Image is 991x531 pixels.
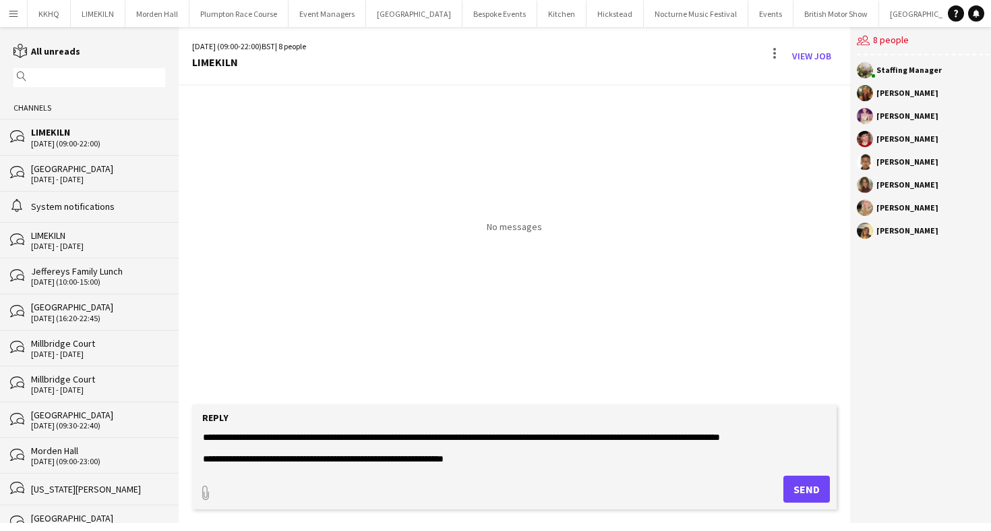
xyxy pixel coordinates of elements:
[31,229,165,242] div: LIMEKILN
[31,126,165,138] div: LIMEKILN
[31,301,165,313] div: [GEOGRAPHIC_DATA]
[876,181,938,189] div: [PERSON_NAME]
[31,139,165,148] div: [DATE] (09:00-22:00)
[876,66,942,74] div: Staffing Manager
[31,337,165,350] div: Millbridge Court
[31,457,165,466] div: [DATE] (09:00-23:00)
[31,483,165,495] div: [US_STATE][PERSON_NAME]
[31,200,165,213] div: System notifications
[31,373,165,385] div: Millbridge Court
[876,89,938,97] div: [PERSON_NAME]
[202,412,229,424] label: Reply
[462,1,537,27] button: Bespoke Events
[31,512,165,524] div: [GEOGRAPHIC_DATA]
[876,112,938,120] div: [PERSON_NAME]
[31,445,165,457] div: Morden Hall
[537,1,587,27] button: Kitchen
[748,1,793,27] button: Events
[487,221,542,233] p: No messages
[793,1,879,27] button: British Motor Show
[644,1,748,27] button: Nocturne Music Festival
[366,1,462,27] button: [GEOGRAPHIC_DATA]
[31,314,165,323] div: [DATE] (16:20-22:45)
[125,1,189,27] button: Morden Hall
[289,1,366,27] button: Event Managers
[587,1,644,27] button: Hickstead
[876,135,938,143] div: [PERSON_NAME]
[31,409,165,421] div: [GEOGRAPHIC_DATA]
[31,242,165,251] div: [DATE] - [DATE]
[783,476,830,503] button: Send
[31,265,165,277] div: Jeffereys Family Lunch
[31,385,165,395] div: [DATE] - [DATE]
[31,175,165,184] div: [DATE] - [DATE]
[876,158,938,166] div: [PERSON_NAME]
[787,45,837,67] a: View Job
[876,204,938,212] div: [PERSON_NAME]
[31,421,165,430] div: [DATE] (09:30-22:40)
[189,1,289,27] button: Plumpton Race Course
[31,163,165,175] div: [GEOGRAPHIC_DATA]
[876,227,938,235] div: [PERSON_NAME]
[262,41,275,51] span: BST
[71,1,125,27] button: LIMEKILN
[192,40,306,53] div: [DATE] (09:00-22:00) | 8 people
[31,277,165,287] div: [DATE] (10:00-15:00)
[879,1,975,27] button: [GEOGRAPHIC_DATA]
[28,1,71,27] button: KKHQ
[857,27,990,55] div: 8 people
[31,350,165,359] div: [DATE] - [DATE]
[192,56,306,68] div: LIMEKILN
[13,45,80,57] a: All unreads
